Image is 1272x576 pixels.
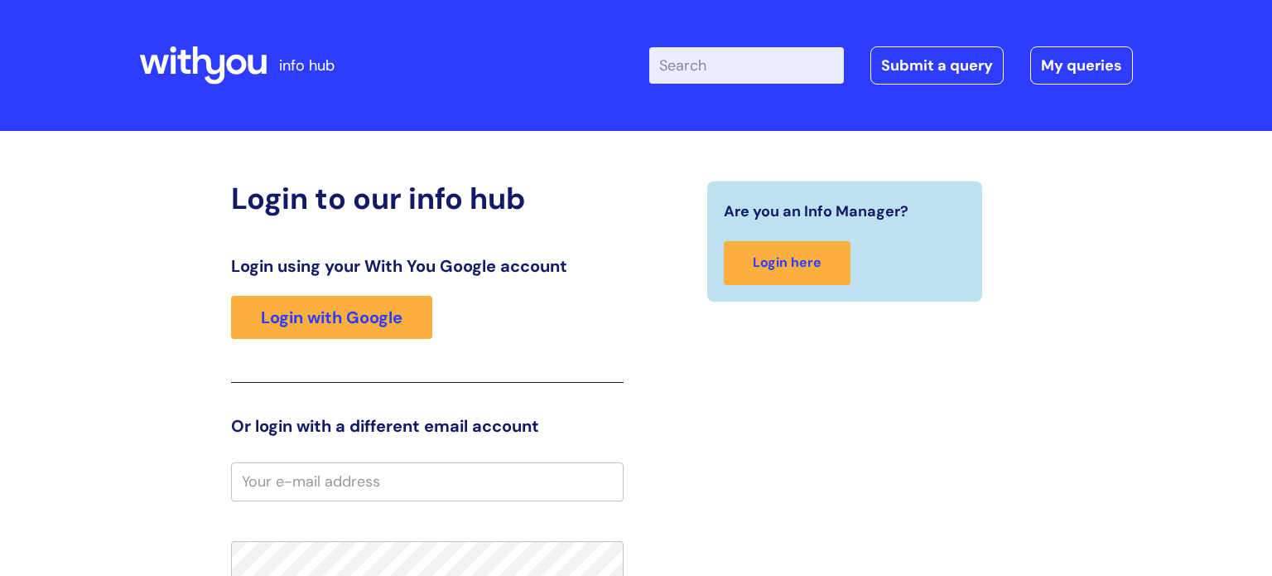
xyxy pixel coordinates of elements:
a: My queries [1030,46,1133,85]
p: info hub [279,52,335,79]
a: Submit a query [870,46,1004,85]
input: Your e-mail address [231,462,624,501]
a: Login here [724,241,850,285]
h2: Login to our info hub [231,181,624,216]
h3: Or login with a different email account [231,416,624,436]
h3: Login using your With You Google account [231,256,624,276]
a: Login with Google [231,296,432,339]
input: Search [649,47,844,84]
span: Are you an Info Manager? [724,198,908,225]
